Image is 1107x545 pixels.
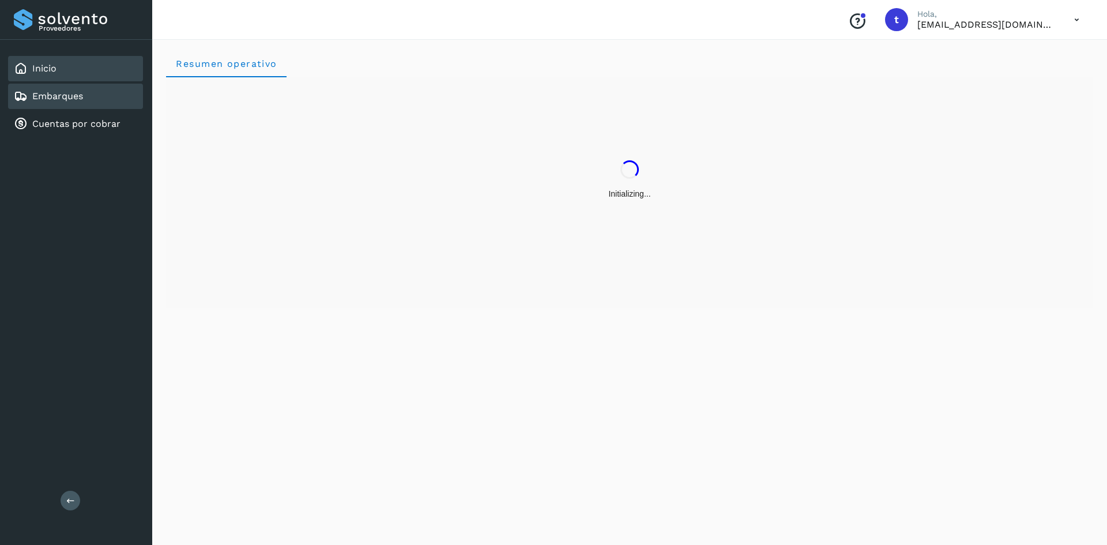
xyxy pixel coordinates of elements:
[32,63,57,74] a: Inicio
[917,19,1056,30] p: teamgcabrera@traffictech.com
[8,84,143,109] div: Embarques
[32,118,121,129] a: Cuentas por cobrar
[917,9,1056,19] p: Hola,
[39,24,138,32] p: Proveedores
[32,91,83,102] a: Embarques
[8,111,143,137] div: Cuentas por cobrar
[175,58,277,69] span: Resumen operativo
[8,56,143,81] div: Inicio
